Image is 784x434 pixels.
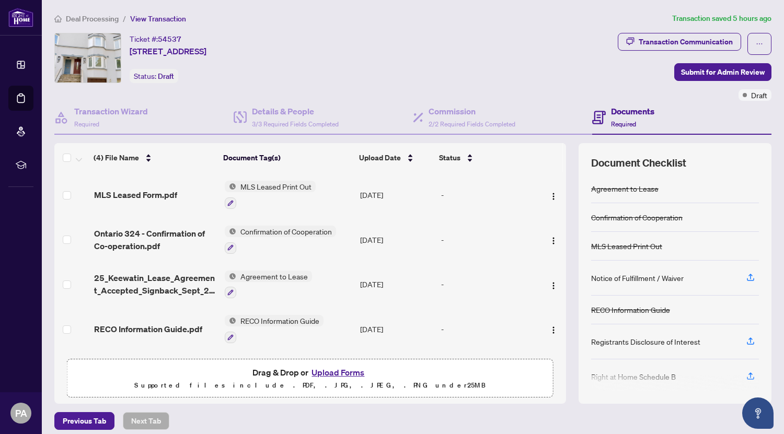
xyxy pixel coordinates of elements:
span: home [54,15,62,22]
div: - [441,234,534,245]
img: logo [8,8,33,27]
span: 3/3 Required Fields Completed [252,120,339,128]
div: Registrants Disclosure of Interest [591,336,700,347]
img: Logo [549,237,558,245]
div: MLS Leased Print Out [591,240,662,252]
span: Required [611,120,636,128]
img: Status Icon [225,315,236,326]
th: (4) File Name [89,143,218,172]
button: Status IconConfirmation of Cooperation [225,226,336,254]
img: Status Icon [225,271,236,282]
button: Submit for Admin Review [674,63,771,81]
span: MLS Leased Print Out [236,181,316,192]
div: - [441,323,534,335]
li: / [123,13,126,25]
img: Status Icon [225,226,236,237]
span: (4) File Name [94,152,139,163]
span: Deal Processing [66,14,119,24]
button: Open asap [742,397,774,429]
div: Right at Home Schedule B [591,371,676,382]
span: Drag & Drop orUpload FormsSupported files include .PDF, .JPG, .JPEG, .PNG under25MB [67,359,553,398]
span: Previous Tab [63,413,106,429]
img: Logo [549,192,558,201]
div: RECO Information Guide [591,304,670,315]
article: Transaction saved 5 hours ago [672,13,771,25]
span: Required [74,120,99,128]
button: Logo [545,186,562,203]
span: Confirmation of Cooperation [236,226,336,237]
span: RECO Information Guide.pdf [94,323,202,335]
span: 25_Keewatin_Lease_Agreement_Accepted_Signback_Sept_23_2025.pdf [94,272,216,297]
span: MLS Leased Form.pdf [94,189,177,201]
p: Supported files include .PDF, .JPG, .JPEG, .PNG under 25 MB [74,379,547,392]
span: 2/2 Required Fields Completed [429,120,515,128]
span: Upload Date [359,152,401,163]
th: Status [435,143,535,172]
button: Status IconMLS Leased Print Out [225,181,316,209]
span: Submit for Admin Review [681,64,765,80]
button: Logo [545,231,562,248]
div: Notice of Fulfillment / Waiver [591,272,684,284]
img: Logo [549,326,558,334]
img: Logo [549,281,558,290]
div: Status: [130,69,178,83]
span: Draft [158,72,174,81]
span: Status [439,152,460,163]
button: Logo [545,321,562,337]
h4: Transaction Wizard [74,105,148,118]
div: - [441,278,534,290]
th: Document Tag(s) [219,143,355,172]
button: Transaction Communication [618,33,741,51]
div: - [441,189,534,201]
td: [DATE] [356,307,436,351]
div: Agreement to Lease [591,183,659,194]
span: Document Checklist [591,156,686,170]
td: [DATE] [356,172,436,217]
td: [DATE] [356,217,436,262]
span: RECO Information Guide [236,315,324,326]
button: Next Tab [123,412,169,430]
button: Status IconAgreement to Lease [225,271,312,299]
img: Status Icon [225,181,236,192]
span: [STREET_ADDRESS] [130,45,206,57]
h4: Commission [429,105,515,118]
span: Drag & Drop or [252,366,367,379]
button: Logo [545,276,562,292]
span: ellipsis [756,40,763,48]
div: Confirmation of Cooperation [591,212,683,223]
button: Previous Tab [54,412,114,430]
td: [DATE] [356,262,436,307]
span: Ontario 324 - Confirmation of Co-operation.pdf [94,227,216,252]
button: Status IconRECO Information Guide [225,315,324,343]
h4: Documents [611,105,654,118]
span: Agreement to Lease [236,271,312,282]
img: IMG-C12389591_1.jpg [55,33,121,83]
span: Draft [751,89,767,101]
button: Upload Forms [308,366,367,379]
th: Upload Date [355,143,435,172]
div: Transaction Communication [639,33,733,50]
span: PA [15,406,27,420]
span: View Transaction [130,14,186,24]
div: Ticket #: [130,33,181,45]
span: 54537 [158,34,181,44]
h4: Details & People [252,105,339,118]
